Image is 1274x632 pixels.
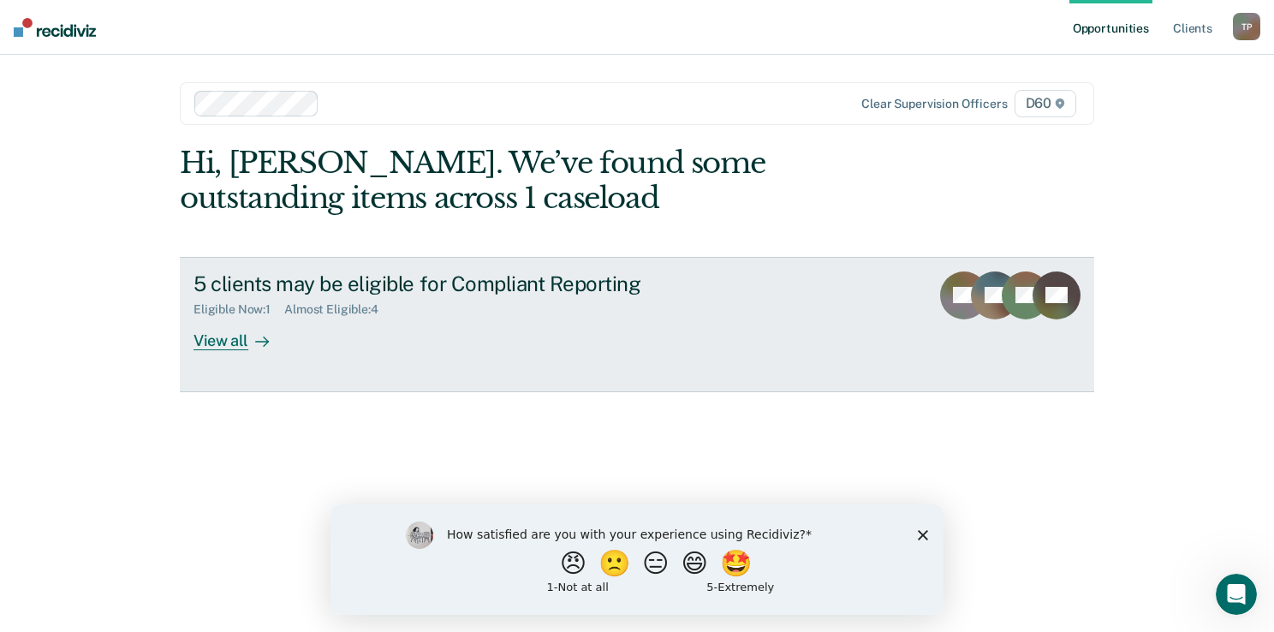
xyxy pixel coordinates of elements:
div: View all [193,317,289,350]
button: TP [1233,13,1260,40]
img: Recidiviz [14,18,96,37]
div: Hi, [PERSON_NAME]. We’ve found some outstanding items across 1 caseload [180,146,911,216]
div: 5 clients may be eligible for Compliant Reporting [193,271,795,296]
div: T P [1233,13,1260,40]
div: Clear supervision officers [861,97,1007,111]
iframe: Survey by Kim from Recidiviz [330,504,944,615]
a: 5 clients may be eligible for Compliant ReportingEligible Now:1Almost Eligible:4View all [180,257,1094,392]
span: D60 [1015,90,1076,117]
iframe: Intercom live chat [1216,574,1257,615]
div: Almost Eligible : 4 [284,302,392,317]
div: Eligible Now : 1 [193,302,284,317]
